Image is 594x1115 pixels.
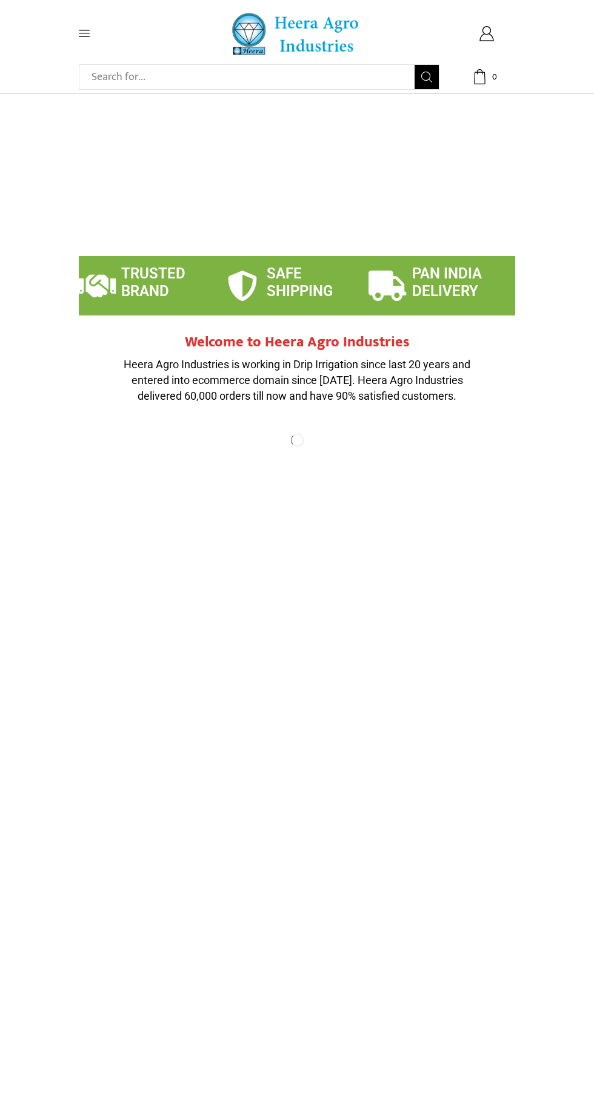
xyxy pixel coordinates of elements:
span: 0 [488,71,500,83]
span: PAN INDIA DELIVERY [412,265,482,300]
span: TRUSTED BRAND [121,265,185,300]
span: SAFE SHIPPING [267,265,333,300]
button: Search button [415,65,439,89]
p: Heera Agro Industries is working in Drip Irrigation since last 20 years and entered into ecommerc... [115,357,479,403]
h2: Welcome to Heera Agro Industries [115,334,479,351]
a: 0 [458,69,515,84]
input: Search for... [85,65,415,89]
